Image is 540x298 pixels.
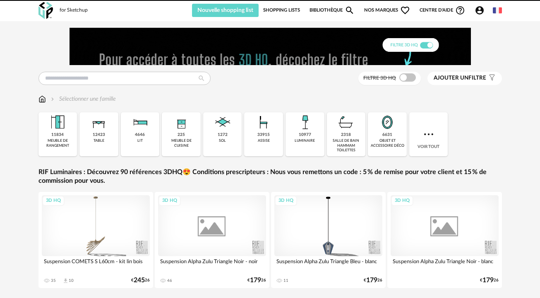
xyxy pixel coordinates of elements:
div: Voir tout [409,112,448,156]
div: sol [219,138,226,143]
span: 179 [366,278,377,283]
span: Download icon [62,278,69,284]
div: Suspension Alpha Zulu Triangle Noir - blanc [391,256,499,273]
img: Luminaire.png [295,112,315,132]
span: Centre d'aideHelp Circle Outline icon [420,5,466,15]
div: 225 [178,132,185,138]
div: meuble de rangement [41,138,75,148]
span: Help Circle Outline icon [455,5,465,15]
div: 33915 [257,132,270,138]
div: 10 [69,278,74,283]
a: RIF Luminaires : Découvrez 90 références 3DHQ😍 Conditions prescripteurs : Nous vous remettons un ... [38,168,502,185]
a: BibliothèqueMagnify icon [310,4,355,17]
div: 3D HQ [391,196,413,206]
div: 12423 [93,132,105,138]
div: lit [137,138,143,143]
a: 3D HQ Suspension Alpha Zulu Triangle Bleu - blanc 11 €17926 [271,192,386,288]
img: OXP [38,2,53,19]
div: € 26 [480,278,499,283]
div: Suspension COMETS S L60cm - kit lin bois [42,256,150,273]
span: Filtre 3D HQ [363,75,396,80]
img: svg+xml;base64,PHN2ZyB3aWR0aD0iMTYiIGhlaWdodD0iMTciIHZpZXdCb3g9IjAgMCAxNiAxNyIgZmlsbD0ibm9uZSIgeG... [38,95,46,103]
span: Account Circle icon [475,5,488,15]
button: Nouvelle shopping list [192,4,259,17]
img: Salle%20de%20bain.png [336,112,356,132]
div: € 26 [247,278,266,283]
div: Suspension Alpha Zulu Triangle Bleu - blanc [274,256,382,273]
div: for Sketchup [60,7,88,14]
div: 3D HQ [42,196,65,206]
img: Literie.png [130,112,150,132]
div: salle de bain hammam toilettes [329,138,363,153]
span: Ajouter un [434,75,468,81]
img: Table.png [89,112,109,132]
div: 46 [167,278,172,283]
div: 3D HQ [158,196,181,206]
div: 11 [283,278,288,283]
a: Shopping Lists [263,4,300,17]
div: 10977 [299,132,311,138]
div: € 26 [364,278,382,283]
a: 3D HQ Suspension COMETS S L60cm - kit lin bois 35 Download icon 10 €24526 [38,192,153,288]
img: Meuble%20de%20rangement.png [48,112,67,132]
div: 6631 [382,132,392,138]
a: 3D HQ Suspension Alpha Zulu Triangle Noir - noir 46 €17926 [155,192,269,288]
img: more.7b13dc1.svg [422,128,435,141]
span: 245 [134,278,145,283]
span: 179 [250,278,261,283]
span: Nouvelle shopping list [197,7,253,13]
div: € 26 [131,278,150,283]
span: filtre [434,75,486,82]
div: Suspension Alpha Zulu Triangle Noir - noir [158,256,266,273]
div: 3D HQ [275,196,297,206]
div: objet et accessoire déco [370,138,404,148]
div: 35 [51,278,56,283]
div: meuble de cuisine [164,138,198,148]
div: luminaire [295,138,315,143]
button: Ajouter unfiltre Filter icon [427,72,502,85]
div: Sélectionner une famille [49,95,116,103]
span: Account Circle icon [475,5,485,15]
div: 4646 [135,132,145,138]
img: fr [493,6,502,15]
img: Rangement.png [171,112,191,132]
a: 3D HQ Suspension Alpha Zulu Triangle Noir - blanc €17926 [387,192,502,288]
span: Heart Outline icon [400,5,410,15]
img: FILTRE%20HQ%20NEW_V1%20(4).gif [70,28,471,65]
img: Sol.png [213,112,233,132]
span: Magnify icon [345,5,355,15]
div: assise [258,138,270,143]
div: 11834 [51,132,64,138]
div: table [94,138,104,143]
img: Assise.png [254,112,274,132]
div: 2318 [341,132,351,138]
img: svg+xml;base64,PHN2ZyB3aWR0aD0iMTYiIGhlaWdodD0iMTYiIHZpZXdCb3g9IjAgMCAxNiAxNiIgZmlsbD0ibm9uZSIgeG... [49,95,56,103]
span: Filter icon [486,75,496,82]
span: 179 [482,278,494,283]
span: Nos marques [364,4,410,17]
img: Miroir.png [377,112,397,132]
div: 1272 [218,132,228,138]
